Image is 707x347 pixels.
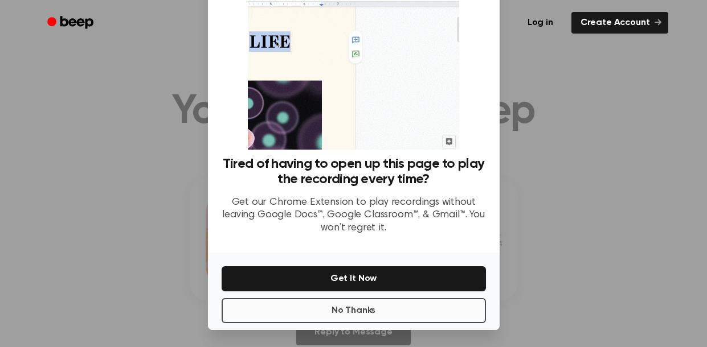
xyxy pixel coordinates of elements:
[222,266,486,291] button: Get It Now
[571,12,668,34] a: Create Account
[222,156,486,187] h3: Tired of having to open up this page to play the recording every time?
[222,196,486,235] p: Get our Chrome Extension to play recordings without leaving Google Docs™, Google Classroom™, & Gm...
[39,12,104,34] a: Beep
[516,10,565,36] a: Log in
[222,298,486,323] button: No Thanks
